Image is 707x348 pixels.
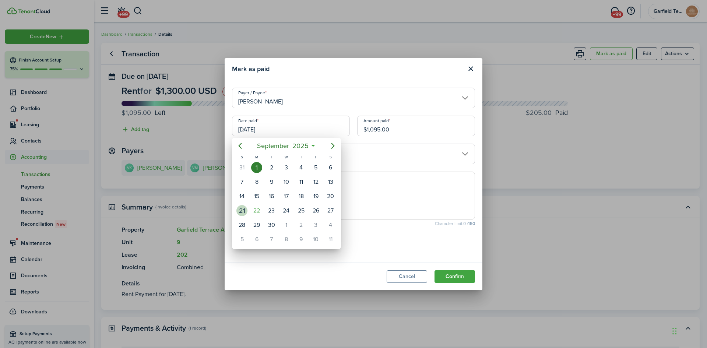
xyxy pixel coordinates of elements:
[310,162,321,173] div: Friday, September 5, 2025
[281,219,292,231] div: Wednesday, October 1, 2025
[325,162,336,173] div: Saturday, September 6, 2025
[236,191,247,202] div: Sunday, September 14, 2025
[281,162,292,173] div: Wednesday, September 3, 2025
[294,154,309,160] div: T
[266,191,277,202] div: Tuesday, September 16, 2025
[296,219,307,231] div: Thursday, October 2, 2025
[251,205,262,216] div: Today, Monday, September 22, 2025
[325,234,336,245] div: Saturday, October 11, 2025
[251,162,262,173] div: Monday, September 1, 2025
[264,154,279,160] div: T
[309,154,323,160] div: F
[296,162,307,173] div: Thursday, September 4, 2025
[296,191,307,202] div: Thursday, September 18, 2025
[251,191,262,202] div: Monday, September 15, 2025
[296,205,307,216] div: Thursday, September 25, 2025
[325,176,336,187] div: Saturday, September 13, 2025
[266,176,277,187] div: Tuesday, September 9, 2025
[310,191,321,202] div: Friday, September 19, 2025
[235,154,249,160] div: S
[251,219,262,231] div: Monday, September 29, 2025
[310,176,321,187] div: Friday, September 12, 2025
[252,139,313,152] mbsc-button: September2025
[233,138,247,153] mbsc-button: Previous page
[296,234,307,245] div: Thursday, October 9, 2025
[236,205,247,216] div: Sunday, September 21, 2025
[266,205,277,216] div: Tuesday, September 23, 2025
[326,138,340,153] mbsc-button: Next page
[281,234,292,245] div: Wednesday, October 8, 2025
[325,205,336,216] div: Saturday, September 27, 2025
[291,139,310,152] span: 2025
[310,234,321,245] div: Friday, October 10, 2025
[281,176,292,187] div: Wednesday, September 10, 2025
[310,205,321,216] div: Friday, September 26, 2025
[255,139,291,152] span: September
[236,176,247,187] div: Sunday, September 7, 2025
[251,176,262,187] div: Monday, September 8, 2025
[323,154,338,160] div: S
[236,234,247,245] div: Sunday, October 5, 2025
[310,219,321,231] div: Friday, October 3, 2025
[325,191,336,202] div: Saturday, September 20, 2025
[296,176,307,187] div: Thursday, September 11, 2025
[325,219,336,231] div: Saturday, October 4, 2025
[281,191,292,202] div: Wednesday, September 17, 2025
[236,219,247,231] div: Sunday, September 28, 2025
[281,205,292,216] div: Wednesday, September 24, 2025
[249,154,264,160] div: M
[236,162,247,173] div: Sunday, August 31, 2025
[251,234,262,245] div: Monday, October 6, 2025
[266,234,277,245] div: Tuesday, October 7, 2025
[279,154,293,160] div: W
[266,162,277,173] div: Tuesday, September 2, 2025
[266,219,277,231] div: Tuesday, September 30, 2025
